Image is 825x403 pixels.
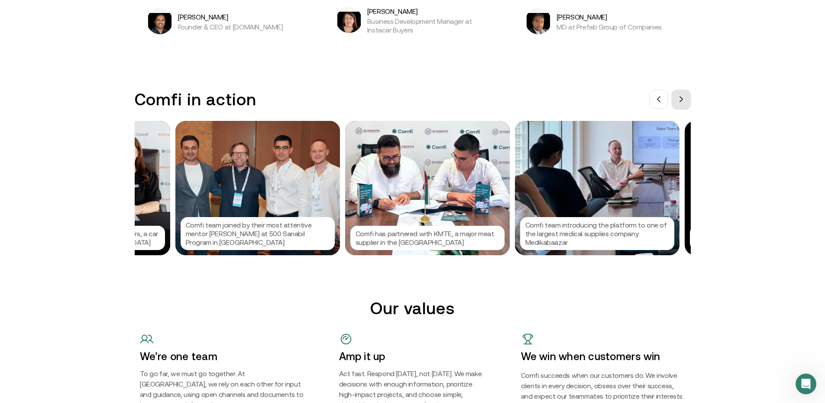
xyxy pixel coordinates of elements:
img: Arif Shahzad Butt [527,13,550,34]
p: Comfi team joined by their most attentive mentor [PERSON_NAME] at 500 Sanabil Program in [GEOGRAP... [186,221,330,247]
h3: Comfi in action [135,90,256,109]
h5: [PERSON_NAME] [556,11,662,23]
h4: We’re one team [140,350,304,363]
h5: [PERSON_NAME] [367,6,489,17]
p: Comfi has partnered with KMTE, a major meat supplier in the [GEOGRAPHIC_DATA] [356,229,499,247]
h5: [PERSON_NAME] [178,11,283,23]
h2: Our values [140,299,686,318]
p: MD at Prefab Group of Companies [556,23,662,31]
h4: Amp it up [339,350,486,363]
h4: We win when customers win [521,350,686,363]
p: Business Development Manager at Instacar Buyers [367,17,489,34]
p: Founder & CEO at [DOMAIN_NAME] [178,23,283,31]
img: Kara Pearse [337,12,361,33]
h5: Comfi succeeds when our customers do. We involve clients in every decision, obsess over their suc... [521,370,686,401]
img: Bibin Varghese [148,13,171,34]
iframe: Intercom live chat [796,374,816,394]
p: Comfi team introducing the platform to one of the largest medical supplies company Medikabaazar [525,221,669,247]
